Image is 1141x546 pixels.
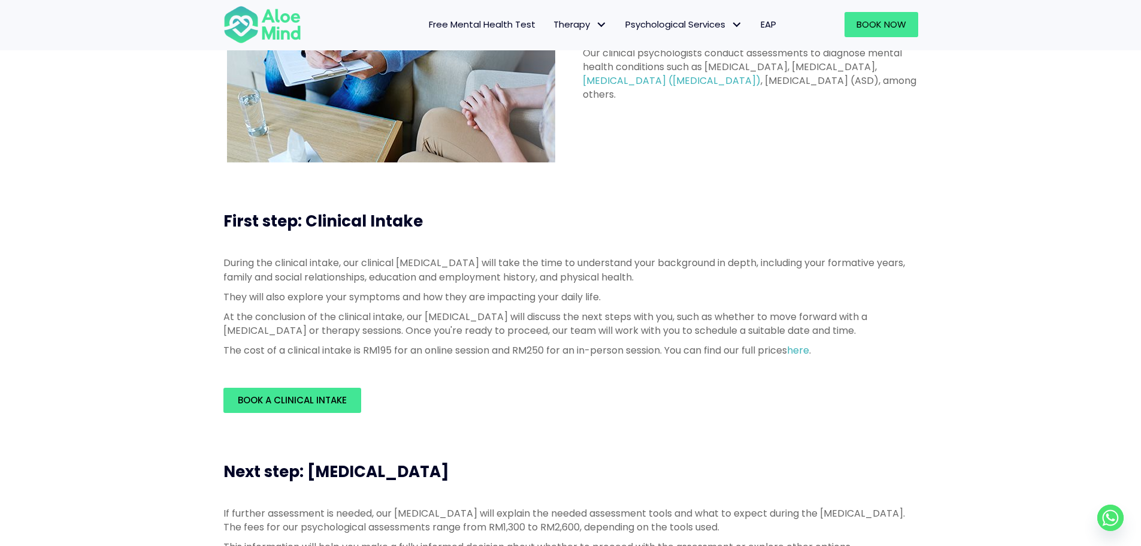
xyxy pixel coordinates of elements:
[1097,505,1124,531] a: Whatsapp
[544,12,616,37] a: TherapyTherapy: submenu
[223,506,918,534] p: If further assessment is needed, our [MEDICAL_DATA] will explain the needed assessment tools and ...
[625,18,743,31] span: Psychological Services
[429,18,535,31] span: Free Mental Health Test
[787,343,809,357] a: here
[317,12,785,37] nav: Menu
[223,310,918,337] p: At the conclusion of the clinical intake, our [MEDICAL_DATA] will discuss the next steps with you...
[223,343,918,357] p: The cost of a clinical intake is RM195 for an online session and RM250 for an in-person session. ...
[420,12,544,37] a: Free Mental Health Test
[845,12,918,37] a: Book Now
[223,388,361,413] a: Book a Clinical Intake
[583,46,918,102] p: Our clinical psychologists conduct assessments to diagnose mental health conditions such as [MEDI...
[553,18,607,31] span: Therapy
[223,5,301,44] img: Aloe mind Logo
[223,290,918,304] p: They will also explore your symptoms and how they are impacting your daily life.
[761,18,776,31] span: EAP
[238,394,347,406] span: Book a Clinical Intake
[223,461,449,482] span: Next step: [MEDICAL_DATA]
[583,74,761,88] a: [MEDICAL_DATA] ([MEDICAL_DATA])
[616,12,752,37] a: Psychological ServicesPsychological Services: submenu
[223,210,423,232] span: First step: Clinical Intake
[593,16,610,34] span: Therapy: submenu
[223,256,918,283] p: During the clinical intake, our clinical [MEDICAL_DATA] will take the time to understand your bac...
[728,16,746,34] span: Psychological Services: submenu
[856,18,906,31] span: Book Now
[752,12,785,37] a: EAP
